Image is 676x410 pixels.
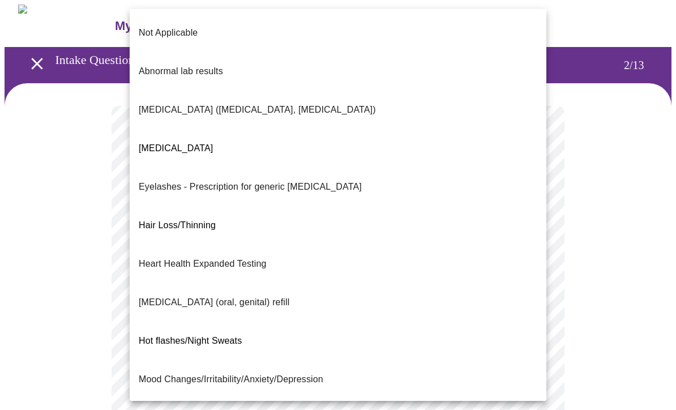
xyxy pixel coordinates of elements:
p: Mood Changes/Irritability/Anxiety/Depression [139,373,323,386]
p: Not Applicable [139,26,198,40]
p: Heart Health Expanded Testing [139,257,267,271]
span: [MEDICAL_DATA] ([MEDICAL_DATA], [MEDICAL_DATA]) [139,105,376,114]
p: Eyelashes - Prescription for generic [MEDICAL_DATA] [139,180,362,194]
span: Abnormal lab results [139,66,223,76]
span: Hot flashes/Night Sweats [139,336,242,345]
span: [MEDICAL_DATA] (oral, genital) refill [139,297,289,307]
span: Hair Loss/Thinning [139,220,216,230]
span: [MEDICAL_DATA] [139,143,213,153]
